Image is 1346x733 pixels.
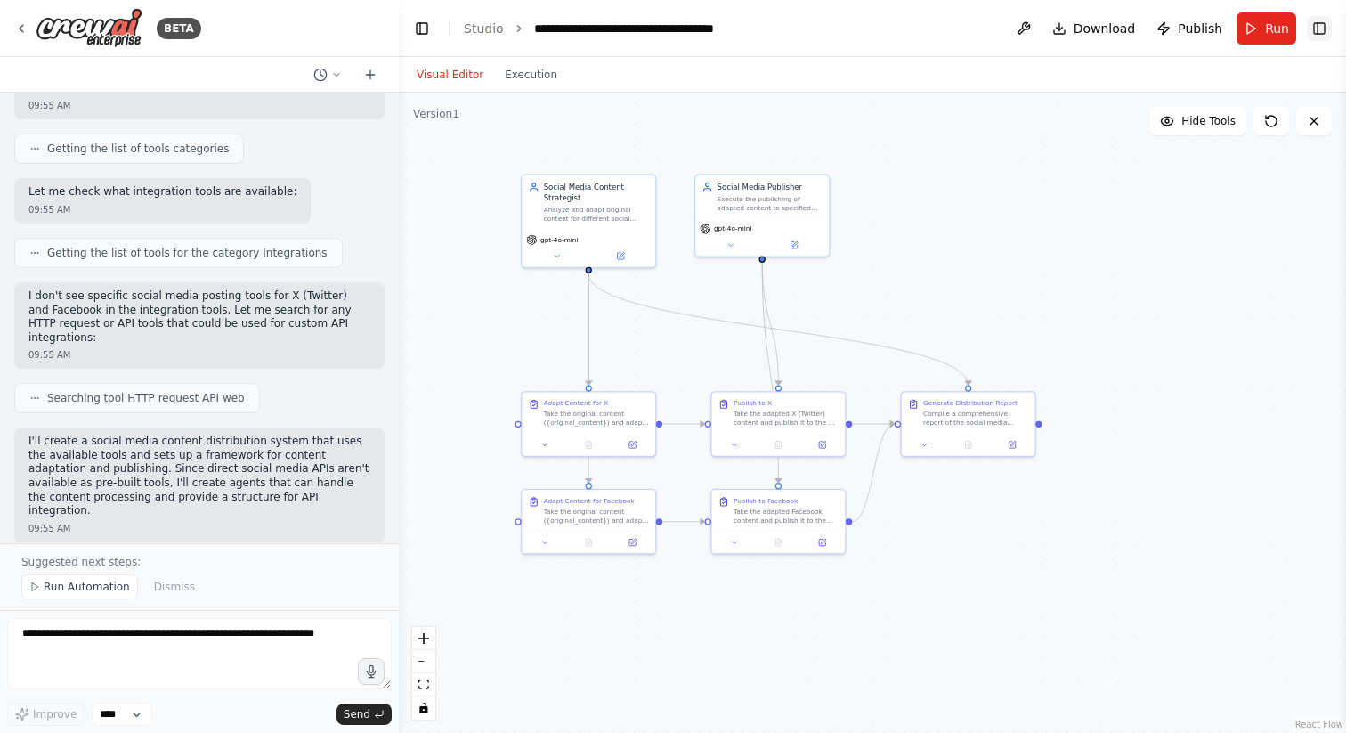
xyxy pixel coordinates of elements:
div: Execute the publishing of adapted content to specified social media platforms ({platform}) using ... [718,195,823,212]
span: Send [344,707,370,721]
button: Execution [494,64,568,86]
img: Logo [36,8,142,48]
div: Publish to Facebook [734,496,798,505]
a: Studio [464,21,504,36]
div: Adapt Content for XTake the original content ({original_content}) and adapt it specifically for X... [521,391,656,457]
div: Compile a comprehensive report of the social media content distribution process. Include the orig... [923,410,1028,427]
div: Publish to FacebookTake the adapted Facebook content and publish it to the Facebook platform usin... [710,489,846,555]
g: Edge from 69c238c9-ea33-405f-8eb7-686dfc720d37 to 0f1cc5fb-23c7-452b-a419-56e895e04c99 [757,263,783,483]
div: Analyze and adapt original content for different social media platforms ({platform}) by optimizin... [544,206,649,223]
div: Adapt Content for X [544,399,609,408]
button: Open in side panel [804,438,841,452]
p: I don't see specific social media posting tools for X (Twitter) and Facebook in the integration t... [28,289,370,345]
button: No output available [756,438,802,452]
div: Take the original content ({original_content}) and adapt it specifically for X (Twitter). Optimiz... [544,410,649,427]
button: Open in side panel [763,239,824,252]
button: Download [1045,12,1143,45]
span: Publish [1178,20,1222,37]
div: BETA [157,18,201,39]
div: 09:55 AM [28,348,370,362]
button: Dismiss [145,574,204,599]
button: No output available [565,438,612,452]
button: toggle interactivity [412,696,435,720]
button: Run [1237,12,1296,45]
g: Edge from 69c238c9-ea33-405f-8eb7-686dfc720d37 to e6f82b49-b05c-40d4-8eb7-f9f8d6c74f39 [757,263,783,386]
span: Dismiss [154,580,195,594]
button: Switch to previous chat [306,64,349,86]
div: Take the adapted X (Twitter) content and publish it to the X platform using the X API. Handle aut... [734,410,839,427]
button: Open in side panel [993,438,1031,452]
button: Open in side panel [589,249,651,263]
nav: breadcrumb [464,20,734,37]
span: Getting the list of tools categories [47,142,229,156]
button: Start a new chat [356,64,385,86]
div: React Flow controls [412,627,435,720]
div: Generate Distribution ReportCompile a comprehensive report of the social media content distributi... [901,391,1036,457]
button: Visual Editor [406,64,494,86]
div: Take the adapted Facebook content and publish it to the Facebook platform using the Facebook Grap... [734,508,839,525]
button: Send [336,704,392,725]
button: Run Automation [21,574,138,599]
button: fit view [412,673,435,696]
p: Let me check what integration tools are available: [28,185,296,200]
button: Hide Tools [1149,107,1246,135]
div: Social Media Content StrategistAnalyze and adapt original content for different social media plat... [521,175,656,268]
span: gpt-4o-mini [540,235,578,244]
g: Edge from eee41447-6960-4cf4-9f9d-fc3c63e60f62 to 287d03f1-28af-457c-a9e6-a06913802bbe [583,273,594,483]
button: Publish [1149,12,1229,45]
a: React Flow attribution [1295,720,1343,729]
button: No output available [756,536,802,550]
button: Open in side panel [613,536,651,550]
div: Take the original content ({original_content}) and adapt it specifically for Facebook. Create eng... [544,508,649,525]
button: zoom out [412,650,435,673]
span: Download [1074,20,1136,37]
div: Version 1 [413,107,459,121]
g: Edge from 03b6c838-4506-4a32-a10a-39a75095f406 to e6f82b49-b05c-40d4-8eb7-f9f8d6c74f39 [662,419,705,429]
button: No output available [565,536,612,550]
g: Edge from eee41447-6960-4cf4-9f9d-fc3c63e60f62 to 9dbb546b-554c-49b3-8d0a-7f6713bdeee7 [583,273,974,385]
div: 09:55 AM [28,522,370,535]
div: Social Media Publisher [718,182,823,192]
div: Publish to XTake the adapted X (Twitter) content and publish it to the X platform using the X API... [710,391,846,457]
span: gpt-4o-mini [714,224,751,233]
div: Publish to X [734,399,772,408]
p: Suggested next steps: [21,555,377,569]
span: Searching tool HTTP request API web [47,391,245,405]
g: Edge from 287d03f1-28af-457c-a9e6-a06913802bbe to 0f1cc5fb-23c7-452b-a419-56e895e04c99 [662,517,705,527]
g: Edge from 0f1cc5fb-23c7-452b-a419-56e895e04c99 to 9dbb546b-554c-49b3-8d0a-7f6713bdeee7 [852,419,895,527]
span: Run Automation [44,580,130,594]
span: Getting the list of tools for the category Integrations [47,246,328,260]
div: Social Media Content Strategist [544,182,649,203]
button: Hide left sidebar [409,16,434,41]
button: Open in side panel [613,438,651,452]
div: Adapt Content for Facebook [544,496,635,505]
div: 09:55 AM [28,99,370,112]
g: Edge from e6f82b49-b05c-40d4-8eb7-f9f8d6c74f39 to 9dbb546b-554c-49b3-8d0a-7f6713bdeee7 [852,419,895,429]
span: Hide Tools [1181,114,1236,128]
button: Click to speak your automation idea [358,658,385,685]
button: Improve [7,703,85,726]
button: Open in side panel [804,536,841,550]
div: Adapt Content for FacebookTake the original content ({original_content}) and adapt it specificall... [521,489,656,555]
button: zoom in [412,627,435,650]
span: Improve [33,707,77,721]
p: I'll create a social media content distribution system that uses the available tools and sets up ... [28,435,370,518]
span: Run [1265,20,1289,37]
div: 09:55 AM [28,203,296,216]
button: No output available [945,438,992,452]
div: Social Media PublisherExecute the publishing of adapted content to specified social media platfor... [694,175,830,257]
button: Show right sidebar [1307,16,1332,41]
div: Generate Distribution Report [923,399,1018,408]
